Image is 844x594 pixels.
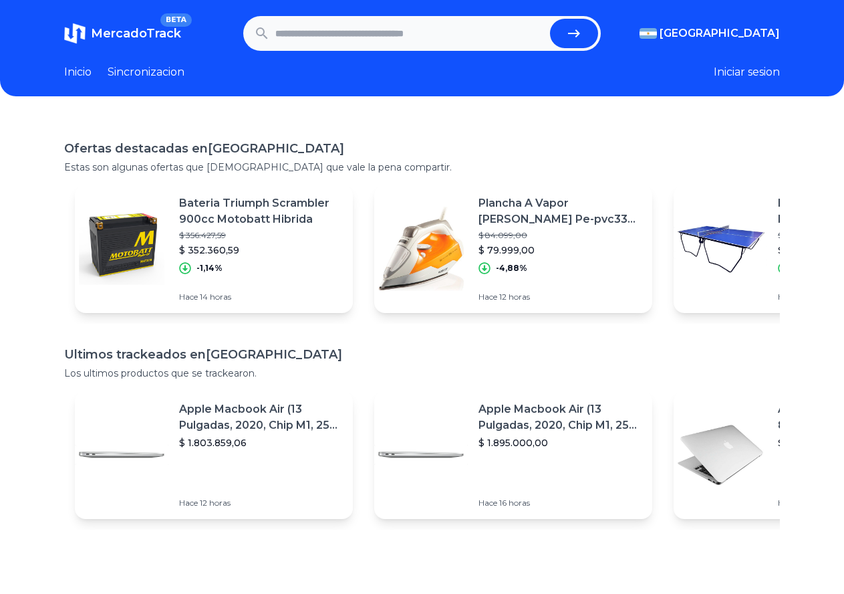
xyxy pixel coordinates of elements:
a: Featured imageApple Macbook Air (13 Pulgadas, 2020, Chip M1, 256 Gb De Ssd, 8 Gb De Ram) - Plata$... [75,391,353,519]
p: -4,88% [496,263,527,274]
span: [GEOGRAPHIC_DATA] [660,25,780,41]
h1: Ultimos trackeados en [GEOGRAPHIC_DATA] [64,345,780,364]
p: $ 84.099,00 [478,230,642,241]
p: Apple Macbook Air (13 Pulgadas, 2020, Chip M1, 256 Gb De Ssd, 8 Gb De Ram) - Plata [478,401,642,433]
img: Featured image [374,202,468,296]
p: Hace 12 horas [478,292,642,302]
p: Plancha A Vapor [PERSON_NAME] Pe-pvc33 Color Blanco, Gris Y Naranja 220v [478,195,642,227]
p: $ 1.803.859,06 [179,436,342,450]
p: Hace 14 horas [179,292,342,302]
img: Argentina [640,28,657,39]
img: Featured image [674,408,767,502]
a: MercadoTrackBETA [64,23,181,44]
img: MercadoTrack [64,23,86,44]
a: Sincronizacion [108,64,184,80]
img: Featured image [75,408,168,502]
img: Featured image [374,408,468,502]
p: Apple Macbook Air (13 Pulgadas, 2020, Chip M1, 256 Gb De Ssd, 8 Gb De Ram) - Plata [179,401,342,433]
p: $ 79.999,00 [478,243,642,257]
button: [GEOGRAPHIC_DATA] [640,25,780,41]
img: Featured image [75,202,168,296]
a: Inicio [64,64,92,80]
p: Hace 16 horas [478,498,642,508]
span: MercadoTrack [91,26,181,41]
h1: Ofertas destacadas en [GEOGRAPHIC_DATA] [64,139,780,158]
p: Hace 12 horas [179,498,342,508]
span: BETA [160,13,192,27]
p: Los ultimos productos que se trackearon. [64,367,780,380]
a: Featured imageApple Macbook Air (13 Pulgadas, 2020, Chip M1, 256 Gb De Ssd, 8 Gb De Ram) - Plata$... [374,391,652,519]
a: Featured imagePlancha A Vapor [PERSON_NAME] Pe-pvc33 Color Blanco, Gris Y Naranja 220v$ 84.099,00... [374,185,652,313]
p: $ 1.895.000,00 [478,436,642,450]
p: $ 356.427,59 [179,230,342,241]
p: Bateria Triumph Scrambler 900cc Motobatt Hibrida [179,195,342,227]
a: Featured imageBateria Triumph Scrambler 900cc Motobatt Hibrida$ 356.427,59$ 352.360,59-1,14%Hace ... [75,185,353,313]
p: $ 352.360,59 [179,243,342,257]
img: Featured image [674,202,767,296]
p: -1,14% [196,263,223,274]
button: Iniciar sesion [714,64,780,80]
p: Estas son algunas ofertas que [DEMOGRAPHIC_DATA] que vale la pena compartir. [64,161,780,174]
